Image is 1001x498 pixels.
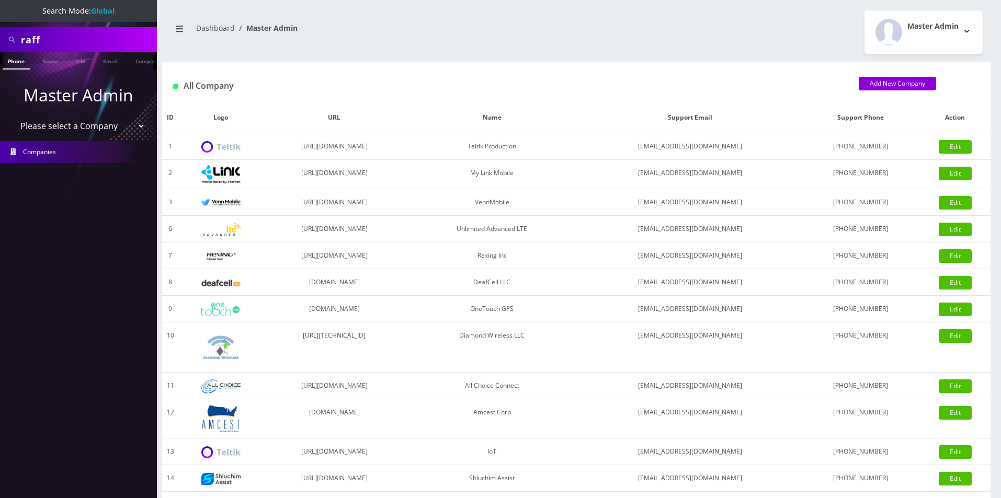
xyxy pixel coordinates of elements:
[859,77,936,90] a: Add New Company
[920,102,991,133] th: Action
[802,399,919,438] td: [PHONE_NUMBER]
[939,445,972,459] a: Edit
[405,373,578,399] td: All Choice Connect
[802,438,919,465] td: [PHONE_NUMBER]
[578,296,802,322] td: [EMAIL_ADDRESS][DOMAIN_NAME]
[162,242,179,269] td: 7
[405,438,578,465] td: IoT
[405,399,578,438] td: Amcest Corp
[263,438,406,465] td: [URL][DOMAIN_NAME]
[201,473,241,485] img: Shluchim Assist
[802,242,919,269] td: [PHONE_NUMBER]
[405,322,578,373] td: Diamond Wireless LLC
[405,269,578,296] td: DeafCell LLC
[162,438,179,465] td: 13
[939,276,972,289] a: Edit
[162,296,179,322] td: 9
[162,269,179,296] td: 8
[201,141,241,153] img: Teltik Production
[578,465,802,492] td: [EMAIL_ADDRESS][DOMAIN_NAME]
[939,329,972,343] a: Edit
[405,296,578,322] td: OneTouch GPS
[201,223,241,236] img: Unlimited Advanced LTE
[802,216,919,242] td: [PHONE_NUMBER]
[405,133,578,160] td: Teltik Production
[578,373,802,399] td: [EMAIL_ADDRESS][DOMAIN_NAME]
[578,438,802,465] td: [EMAIL_ADDRESS][DOMAIN_NAME]
[91,6,115,16] strong: Global
[578,189,802,216] td: [EMAIL_ADDRESS][DOMAIN_NAME]
[201,280,241,286] img: DeafCell LLC
[405,102,578,133] th: Name
[578,399,802,438] td: [EMAIL_ADDRESS][DOMAIN_NAME]
[201,199,241,206] img: VennMobile
[939,303,972,316] a: Edit
[578,102,802,133] th: Support Email
[802,373,919,399] td: [PHONE_NUMBER]
[201,165,241,183] img: My Link Mobile
[170,17,568,47] nav: breadcrumb
[802,133,919,160] td: [PHONE_NUMBER]
[263,465,406,492] td: [URL][DOMAIN_NAME]
[939,196,972,210] a: Edit
[802,269,919,296] td: [PHONE_NUMBER]
[405,465,578,492] td: Shluchim Assist
[578,216,802,242] td: [EMAIL_ADDRESS][DOMAIN_NAME]
[939,406,972,420] a: Edit
[405,216,578,242] td: Unlimited Advanced LTE
[162,102,179,133] th: ID
[802,296,919,322] td: [PHONE_NUMBER]
[578,160,802,189] td: [EMAIL_ADDRESS][DOMAIN_NAME]
[21,30,154,50] input: Search All Companies
[196,23,235,33] a: Dashboard
[802,465,919,492] td: [PHONE_NUMBER]
[263,399,406,438] td: [DOMAIN_NAME]
[179,102,263,133] th: Logo
[802,160,919,189] td: [PHONE_NUMBER]
[173,84,178,89] img: All Company
[201,404,241,433] img: Amcest Corp
[3,52,30,70] a: Phone
[939,379,972,393] a: Edit
[939,167,972,180] a: Edit
[201,379,241,393] img: All Choice Connect
[405,160,578,189] td: My Link Mobile
[162,322,179,373] td: 10
[263,322,406,373] td: [URL][TECHNICAL_ID]
[162,160,179,189] td: 2
[263,102,406,133] th: URL
[201,328,241,367] img: Diamond Wireless LLC
[864,10,983,54] button: Master Admin
[578,269,802,296] td: [EMAIL_ADDRESS][DOMAIN_NAME]
[42,6,115,16] span: Search Mode:
[71,52,90,68] a: SIM
[578,322,802,373] td: [EMAIL_ADDRESS][DOMAIN_NAME]
[263,373,406,399] td: [URL][DOMAIN_NAME]
[162,399,179,438] td: 12
[263,216,406,242] td: [URL][DOMAIN_NAME]
[162,465,179,492] td: 14
[939,249,972,263] a: Edit
[37,52,63,68] a: Name
[263,269,406,296] td: [DOMAIN_NAME]
[263,189,406,216] td: [URL][DOMAIN_NAME]
[263,160,406,189] td: [URL][DOMAIN_NAME]
[201,303,241,316] img: OneTouch GPS
[263,133,406,160] td: [URL][DOMAIN_NAME]
[235,22,298,33] li: Master Admin
[405,242,578,269] td: Rexing Inc
[939,472,972,485] a: Edit
[939,140,972,154] a: Edit
[405,189,578,216] td: VennMobile
[802,189,919,216] td: [PHONE_NUMBER]
[23,147,56,156] span: Companies
[201,446,241,458] img: IoT
[802,102,919,133] th: Support Phone
[802,322,919,373] td: [PHONE_NUMBER]
[201,251,241,261] img: Rexing Inc
[263,242,406,269] td: [URL][DOMAIN_NAME]
[98,52,123,68] a: Email
[578,133,802,160] td: [EMAIL_ADDRESS][DOMAIN_NAME]
[162,216,179,242] td: 6
[162,133,179,160] td: 1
